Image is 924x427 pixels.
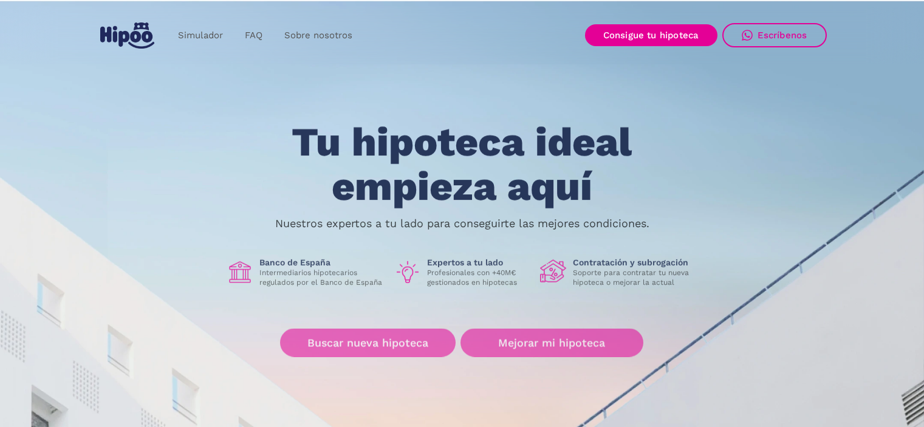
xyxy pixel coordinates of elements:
[460,329,643,357] a: Mejorar mi hipoteca
[280,329,456,357] a: Buscar nueva hipoteca
[427,268,530,287] p: Profesionales con +40M€ gestionados en hipotecas
[722,23,827,47] a: Escríbenos
[234,24,273,47] a: FAQ
[231,120,692,208] h1: Tu hipoteca ideal empieza aquí
[167,24,234,47] a: Simulador
[585,24,717,46] a: Consigue tu hipoteca
[275,219,649,228] p: Nuestros expertos a tu lado para conseguirte las mejores condiciones.
[98,18,157,53] a: home
[573,268,698,287] p: Soporte para contratar tu nueva hipoteca o mejorar la actual
[573,257,698,268] h1: Contratación y subrogación
[259,268,385,287] p: Intermediarios hipotecarios regulados por el Banco de España
[427,257,530,268] h1: Expertos a tu lado
[273,24,363,47] a: Sobre nosotros
[259,257,385,268] h1: Banco de España
[758,30,807,41] div: Escríbenos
